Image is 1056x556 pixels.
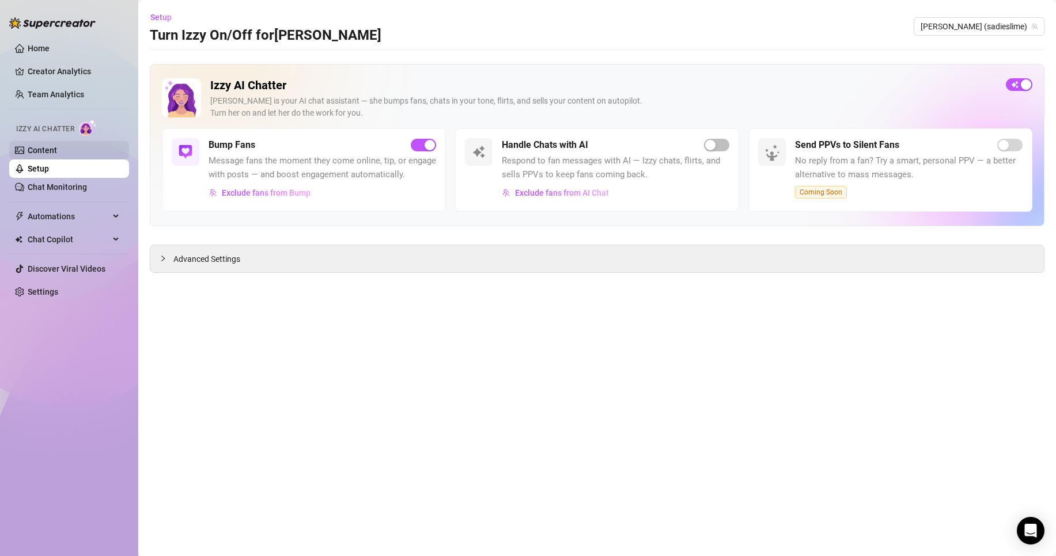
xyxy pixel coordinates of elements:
a: Settings [28,287,58,296]
img: silent-fans-ppv-o-N6Mmdf.svg [764,144,783,163]
span: Sadie (sadieslime) [921,18,1038,35]
h3: Turn Izzy On/Off for [PERSON_NAME] [150,26,381,45]
span: Chat Copilot [28,230,109,249]
span: Exclude fans from Bump [222,188,311,197]
span: Respond to fan messages with AI — Izzy chats, flirts, and sells PPVs to keep fans coming back. [502,154,729,181]
a: Discover Viral Videos [28,264,105,273]
h5: Send PPVs to Silent Fans [795,138,899,152]
div: Open Intercom Messenger [1017,517,1044,544]
span: team [1031,23,1038,30]
span: Setup [150,13,172,22]
span: Coming Soon [795,186,847,199]
h5: Bump Fans [209,138,255,152]
a: Chat Monitoring [28,182,87,192]
span: Advanced Settings [173,253,240,265]
a: Home [28,44,50,53]
button: Exclude fans from Bump [209,184,311,202]
img: svg%3e [502,189,510,197]
span: Izzy AI Chatter [16,124,74,135]
img: logo-BBDzfeDw.svg [9,17,96,29]
span: collapsed [160,255,166,262]
img: svg%3e [209,189,217,197]
span: thunderbolt [15,212,24,221]
button: Setup [150,8,181,26]
a: Creator Analytics [28,62,120,81]
img: svg%3e [179,145,192,159]
span: Automations [28,207,109,226]
img: Izzy AI Chatter [162,78,201,117]
img: svg%3e [472,145,486,159]
h5: Handle Chats with AI [502,138,588,152]
img: AI Chatter [79,119,97,136]
button: Exclude fans from AI Chat [502,184,610,202]
div: [PERSON_NAME] is your AI chat assistant — she bumps fans, chats in your tone, flirts, and sells y... [210,95,997,119]
div: collapsed [160,252,173,265]
a: Content [28,146,57,155]
h2: Izzy AI Chatter [210,78,997,93]
img: Chat Copilot [15,235,22,243]
a: Team Analytics [28,90,84,99]
span: Message fans the moment they come online, tip, or engage with posts — and boost engagement automa... [209,154,436,181]
span: Exclude fans from AI Chat [515,188,609,197]
span: No reply from a fan? Try a smart, personal PPV — a better alternative to mass messages. [795,154,1023,181]
a: Setup [28,164,49,173]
